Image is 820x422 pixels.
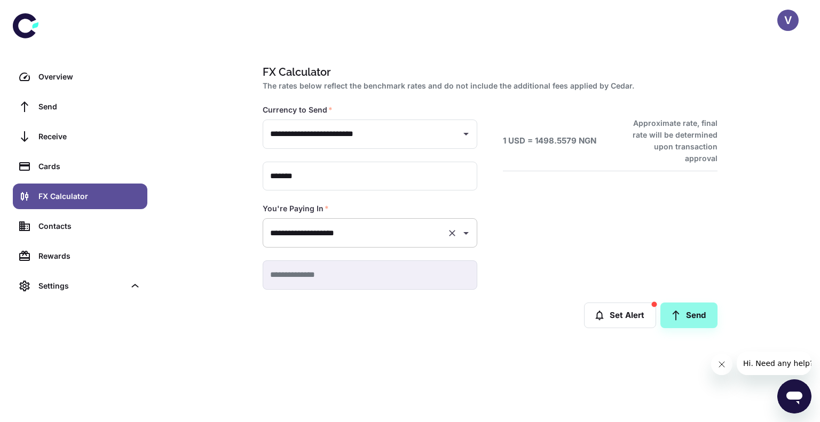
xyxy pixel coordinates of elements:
[777,10,799,31] button: V
[38,161,141,172] div: Cards
[6,7,77,16] span: Hi. Need any help?
[38,280,125,292] div: Settings
[13,273,147,299] div: Settings
[584,302,656,328] button: Set Alert
[13,184,147,209] a: FX Calculator
[13,243,147,269] a: Rewards
[13,124,147,149] a: Receive
[503,135,596,147] h6: 1 USD = 1498.5579 NGN
[38,131,141,142] div: Receive
[263,64,713,80] h1: FX Calculator
[38,101,141,113] div: Send
[737,352,811,375] iframe: Message from company
[263,105,333,115] label: Currency to Send
[13,213,147,239] a: Contacts
[38,250,141,262] div: Rewards
[38,220,141,232] div: Contacts
[711,354,732,375] iframe: Close message
[38,190,141,202] div: FX Calculator
[13,154,147,179] a: Cards
[445,226,460,241] button: Clear
[660,302,717,328] a: Send
[13,64,147,90] a: Overview
[459,126,474,141] button: Open
[621,117,717,164] h6: Approximate rate, final rate will be determined upon transaction approval
[459,226,474,241] button: Open
[777,379,811,413] iframe: Button to launch messaging window
[13,94,147,120] a: Send
[263,203,329,214] label: You're Paying In
[38,71,141,83] div: Overview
